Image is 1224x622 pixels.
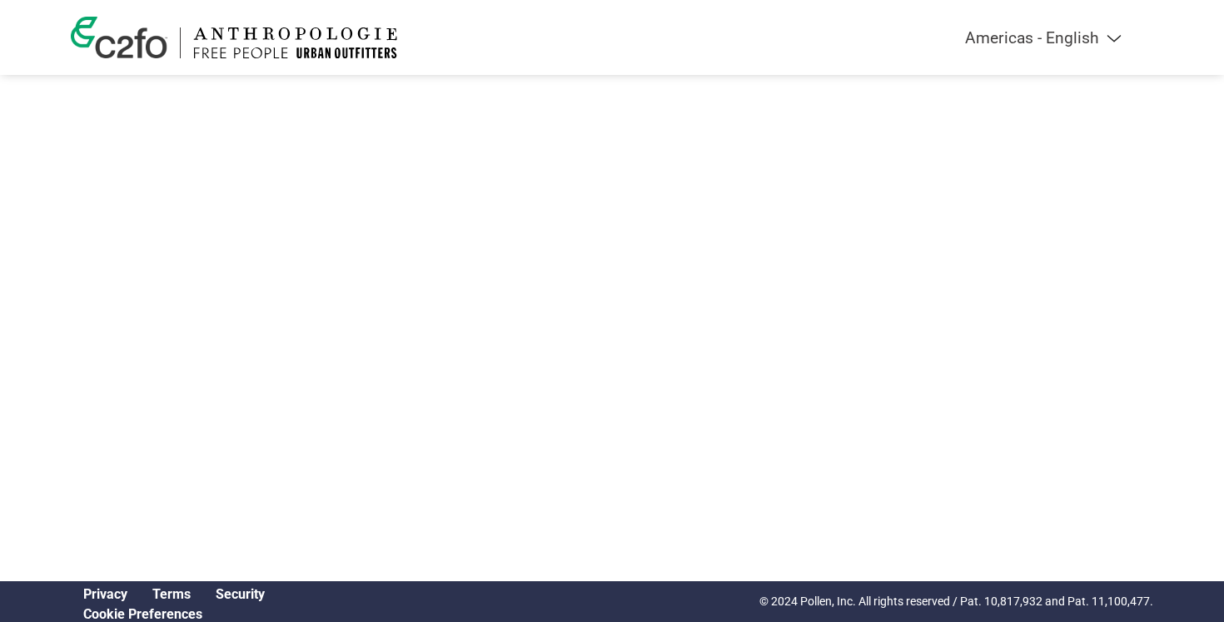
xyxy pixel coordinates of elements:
img: Urban Outfitters [193,27,397,58]
a: Terms [152,586,191,602]
a: Privacy [83,586,127,602]
a: Security [216,586,265,602]
img: c2fo logo [71,17,167,58]
p: © 2024 Pollen, Inc. All rights reserved / Pat. 10,817,932 and Pat. 11,100,477. [759,593,1153,610]
a: Cookie Preferences, opens a dedicated popup modal window [83,606,202,622]
div: Open Cookie Preferences Modal [71,606,277,622]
